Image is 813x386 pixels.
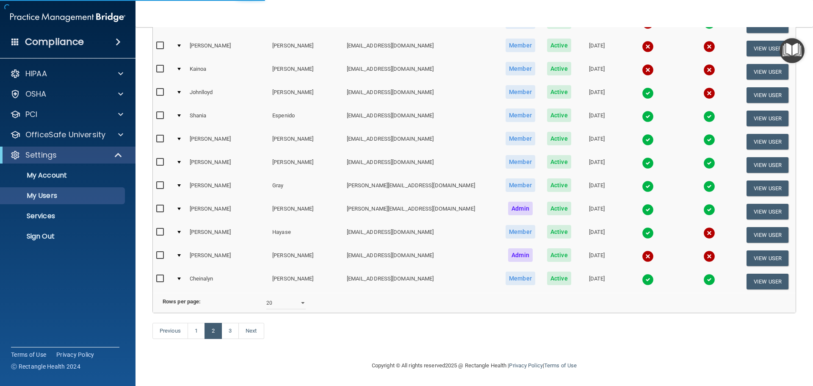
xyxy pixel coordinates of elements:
[703,41,715,53] img: cross.ca9f0e7f.svg
[320,352,629,379] div: Copyright © All rights reserved 2025 @ Rectangle Health | |
[10,150,123,160] a: Settings
[508,248,533,262] span: Admin
[11,350,46,359] a: Terms of Use
[152,323,188,339] a: Previous
[25,109,37,119] p: PCI
[547,178,571,192] span: Active
[577,60,617,83] td: [DATE]
[269,247,343,270] td: [PERSON_NAME]
[577,247,617,270] td: [DATE]
[547,248,571,262] span: Active
[269,177,343,200] td: Gray
[6,171,121,180] p: My Account
[703,181,715,192] img: tick.e7d51cea.svg
[577,177,617,200] td: [DATE]
[703,274,715,286] img: tick.e7d51cea.svg
[186,60,269,83] td: Kainoa
[577,83,617,107] td: [DATE]
[642,181,654,192] img: tick.e7d51cea.svg
[703,134,715,146] img: tick.e7d51cea.svg
[642,64,654,76] img: cross.ca9f0e7f.svg
[11,362,80,371] span: Ⓒ Rectangle Health 2024
[269,83,343,107] td: [PERSON_NAME]
[343,270,500,293] td: [EMAIL_ADDRESS][DOMAIN_NAME]
[747,181,788,196] button: View User
[343,153,500,177] td: [EMAIL_ADDRESS][DOMAIN_NAME]
[747,157,788,173] button: View User
[25,36,84,48] h4: Compliance
[269,270,343,293] td: [PERSON_NAME]
[186,130,269,153] td: [PERSON_NAME]
[25,89,47,99] p: OSHA
[205,323,222,339] a: 2
[6,212,121,220] p: Services
[10,89,123,99] a: OSHA
[343,37,500,60] td: [EMAIL_ADDRESS][DOMAIN_NAME]
[703,250,715,262] img: cross.ca9f0e7f.svg
[343,60,500,83] td: [EMAIL_ADDRESS][DOMAIN_NAME]
[642,157,654,169] img: tick.e7d51cea.svg
[747,227,788,243] button: View User
[343,223,500,247] td: [EMAIL_ADDRESS][DOMAIN_NAME]
[642,274,654,286] img: tick.e7d51cea.svg
[747,204,788,219] button: View User
[343,107,500,130] td: [EMAIL_ADDRESS][DOMAIN_NAME]
[6,192,121,200] p: My Users
[506,272,535,285] span: Member
[747,87,788,103] button: View User
[547,155,571,169] span: Active
[269,223,343,247] td: Hayase
[703,87,715,99] img: cross.ca9f0e7f.svg
[238,323,264,339] a: Next
[642,204,654,216] img: tick.e7d51cea.svg
[269,200,343,223] td: [PERSON_NAME]
[186,83,269,107] td: Johnlloyd
[577,107,617,130] td: [DATE]
[577,200,617,223] td: [DATE]
[506,62,535,75] span: Member
[506,225,535,239] span: Member
[747,250,788,266] button: View User
[642,87,654,99] img: tick.e7d51cea.svg
[747,111,788,126] button: View User
[703,111,715,122] img: tick.e7d51cea.svg
[186,270,269,293] td: Cheinalyn
[703,227,715,239] img: cross.ca9f0e7f.svg
[506,85,535,99] span: Member
[747,64,788,80] button: View User
[547,272,571,285] span: Active
[343,83,500,107] td: [EMAIL_ADDRESS][DOMAIN_NAME]
[188,323,205,339] a: 1
[642,134,654,146] img: tick.e7d51cea.svg
[547,132,571,145] span: Active
[547,62,571,75] span: Active
[703,64,715,76] img: cross.ca9f0e7f.svg
[269,130,343,153] td: [PERSON_NAME]
[508,202,533,215] span: Admin
[747,274,788,289] button: View User
[642,250,654,262] img: cross.ca9f0e7f.svg
[25,150,57,160] p: Settings
[642,227,654,239] img: tick.e7d51cea.svg
[56,350,94,359] a: Privacy Policy
[269,37,343,60] td: [PERSON_NAME]
[186,223,269,247] td: [PERSON_NAME]
[269,153,343,177] td: [PERSON_NAME]
[506,39,535,52] span: Member
[577,270,617,293] td: [DATE]
[544,362,577,369] a: Terms of Use
[547,108,571,122] span: Active
[343,130,500,153] td: [EMAIL_ADDRESS][DOMAIN_NAME]
[6,232,121,241] p: Sign Out
[547,85,571,99] span: Active
[506,132,535,145] span: Member
[186,177,269,200] td: [PERSON_NAME]
[221,323,239,339] a: 3
[506,178,535,192] span: Member
[10,69,123,79] a: HIPAA
[577,130,617,153] td: [DATE]
[186,37,269,60] td: [PERSON_NAME]
[642,111,654,122] img: tick.e7d51cea.svg
[186,200,269,223] td: [PERSON_NAME]
[642,41,654,53] img: cross.ca9f0e7f.svg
